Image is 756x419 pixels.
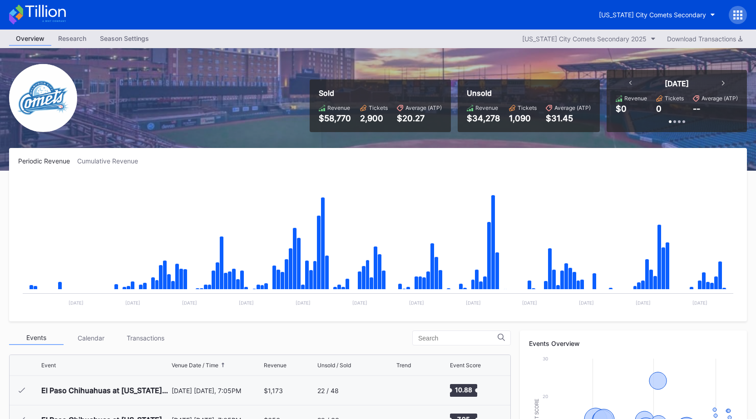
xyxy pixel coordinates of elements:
div: Revenue [264,362,287,369]
div: Tickets [665,95,684,102]
div: Average (ATP) [554,104,591,111]
div: Tickets [369,104,388,111]
div: $34,278 [467,113,500,123]
div: $58,770 [319,113,351,123]
text: 10.88 [455,386,472,394]
div: Average (ATP) [405,104,442,111]
text: [DATE] [466,300,481,306]
text: [DATE] [579,300,594,306]
div: Event Score [450,362,481,369]
div: Tickets [518,104,537,111]
text: [DATE] [69,300,84,306]
img: Oklahoma_City_Dodgers.png [9,64,77,132]
div: 2,900 [360,113,388,123]
div: Venue Date / Time [172,362,218,369]
div: -- [693,104,700,113]
div: $20.27 [397,113,442,123]
a: Overview [9,32,51,46]
div: 1,090 [509,113,537,123]
text: [DATE] [125,300,140,306]
div: Periodic Revenue [18,157,77,165]
a: Research [51,32,93,46]
div: Calendar [64,331,118,345]
div: Revenue [475,104,498,111]
div: Cumulative Revenue [77,157,145,165]
div: Unsold [467,89,591,98]
div: $0 [616,104,627,113]
button: [US_STATE] City Comets Secondary [592,6,722,23]
text: [DATE] [182,300,197,306]
div: $31.45 [546,113,591,123]
text: [DATE] [692,300,707,306]
div: [DATE] [665,79,689,88]
div: Trend [396,362,411,369]
div: Season Settings [93,32,156,45]
div: $1,173 [264,387,283,394]
text: 30 [543,356,548,361]
div: El Paso Chihuahuas at [US_STATE][GEOGRAPHIC_DATA] Comets [41,386,169,395]
text: [DATE] [636,300,651,306]
svg: Chart title [18,176,738,312]
div: [US_STATE] City Comets Secondary [599,11,706,19]
div: Research [51,32,93,45]
div: Sold [319,89,442,98]
div: 0 [656,104,662,113]
button: Download Transactions [662,33,747,45]
text: [DATE] [239,300,254,306]
div: Transactions [118,331,173,345]
a: Season Settings [93,32,156,46]
text: 20 [543,394,548,399]
text: [DATE] [296,300,311,306]
div: Download Transactions [667,35,742,43]
text: [DATE] [409,300,424,306]
button: [US_STATE] City Comets Secondary 2025 [518,33,660,45]
svg: Chart title [396,379,424,402]
text: [DATE] [352,300,367,306]
div: 22 / 48 [317,387,339,394]
div: [US_STATE] City Comets Secondary 2025 [522,35,647,43]
div: [DATE] [DATE], 7:05PM [172,387,262,394]
div: Events [9,331,64,345]
input: Search [418,335,498,342]
div: Average (ATP) [702,95,738,102]
div: Revenue [327,104,350,111]
div: Events Overview [529,340,738,347]
div: Revenue [624,95,647,102]
div: Event [41,362,56,369]
text: [DATE] [522,300,537,306]
div: Unsold / Sold [317,362,351,369]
